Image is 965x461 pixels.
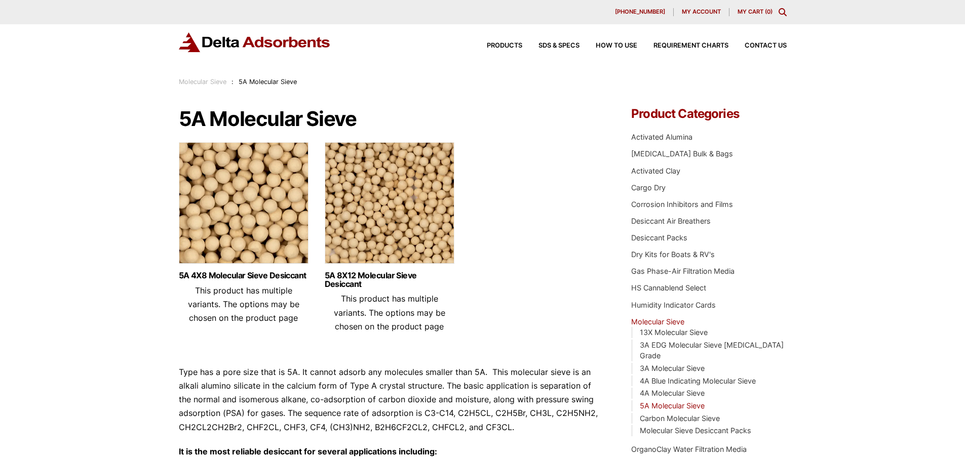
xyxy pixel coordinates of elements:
p: Type has a pore size that is 5A. It cannot adsorb any molecules smaller than 5A. This molecular s... [179,365,601,434]
h1: 5A Molecular Sieve [179,108,601,130]
span: Contact Us [745,43,787,49]
h4: Product Categories [631,108,786,120]
a: Desiccant Air Breathers [631,217,711,225]
span: SDS & SPECS [538,43,580,49]
span: This product has multiple variants. The options may be chosen on the product page [188,285,299,323]
span: 5A Molecular Sieve [239,78,297,86]
a: Contact Us [728,43,787,49]
a: [PHONE_NUMBER] [607,8,674,16]
a: Molecular Sieve [631,317,684,326]
strong: It is the most reliable desiccant for several applications including: [179,446,437,456]
a: 5A Molecular Sieve [640,401,705,410]
span: Products [487,43,522,49]
a: Humidity Indicator Cards [631,301,716,309]
a: Activated Clay [631,166,680,175]
a: 4A Molecular Sieve [640,389,705,397]
span: How to Use [596,43,637,49]
a: Products [471,43,522,49]
img: Delta Adsorbents [179,32,331,52]
a: How to Use [580,43,637,49]
a: Carbon Molecular Sieve [640,414,720,423]
a: Molecular Sieve [179,78,226,86]
a: 13X Molecular Sieve [640,328,708,337]
a: Requirement Charts [637,43,728,49]
span: : [231,78,234,86]
a: SDS & SPECS [522,43,580,49]
a: Activated Alumina [631,133,692,141]
a: OrganoClay Water Filtration Media [631,445,747,453]
a: 5A 4X8 Molecular Sieve Desiccant [179,271,308,280]
span: 0 [767,8,770,15]
a: [MEDICAL_DATA] Bulk & Bags [631,149,733,158]
a: 3A Molecular Sieve [640,364,705,372]
a: Molecular Sieve Desiccant Packs [640,426,751,435]
span: Requirement Charts [653,43,728,49]
span: My account [682,9,721,15]
a: Gas Phase-Air Filtration Media [631,267,735,275]
a: My account [674,8,729,16]
a: Cargo Dry [631,183,666,192]
a: 5A 8X12 Molecular Sieve Desiccant [325,271,454,288]
a: Dry Kits for Boats & RV's [631,250,715,259]
a: Desiccant Packs [631,233,687,242]
span: This product has multiple variants. The options may be chosen on the product page [334,294,445,331]
a: 4A Blue Indicating Molecular Sieve [640,376,756,385]
a: My Cart (0) [738,8,773,15]
a: 3A EDG Molecular Sieve [MEDICAL_DATA] Grade [640,341,784,360]
div: Toggle Modal Content [779,8,787,16]
a: Corrosion Inhibitors and Films [631,200,733,208]
span: [PHONE_NUMBER] [615,9,665,15]
a: HS Cannablend Select [631,283,706,292]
